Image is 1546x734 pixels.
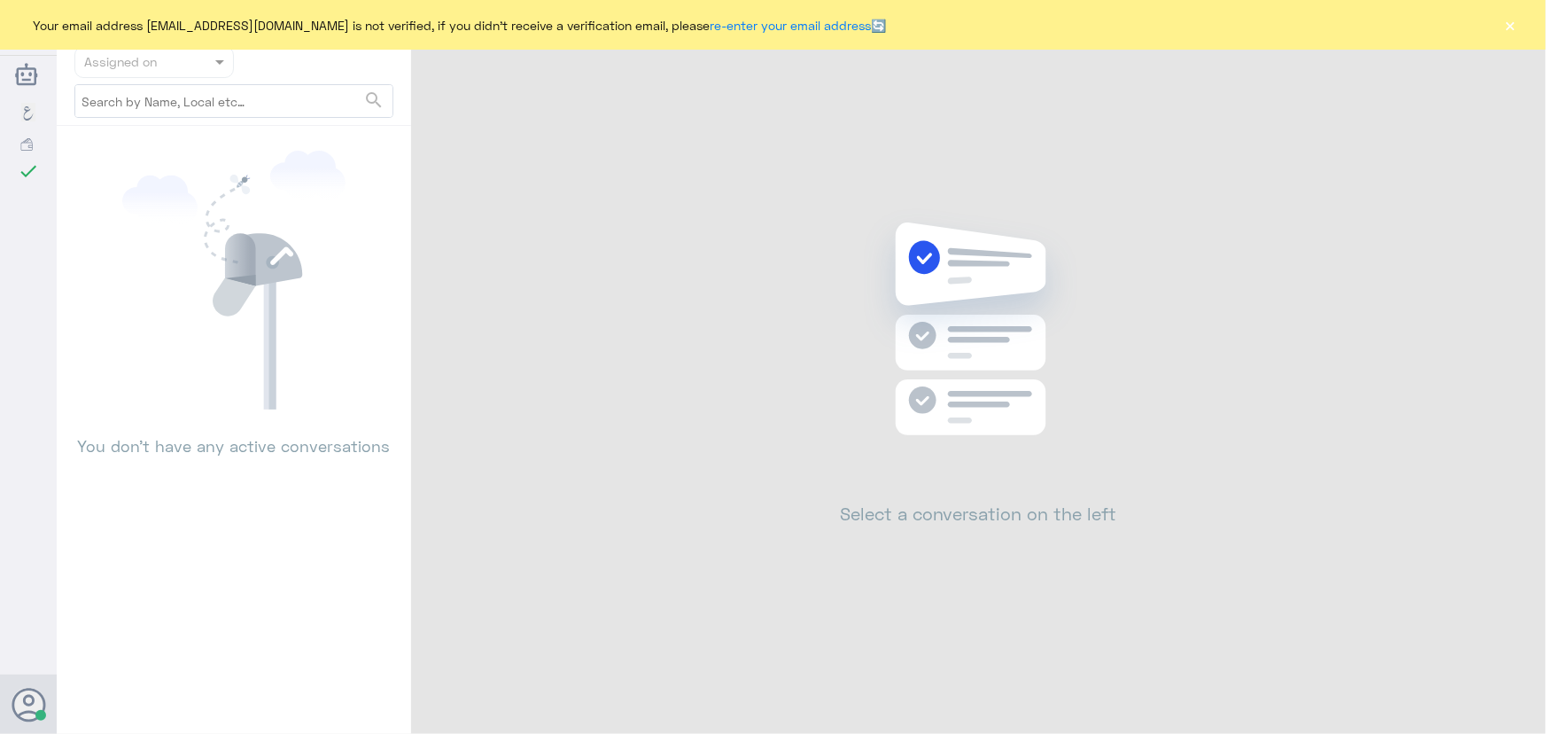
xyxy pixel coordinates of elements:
[75,85,392,117] input: Search by Name, Local etc…
[841,503,1117,524] h2: Select a conversation on the left
[711,18,872,33] a: re-enter your email address
[363,90,385,111] span: search
[1502,16,1519,34] button: ×
[12,688,45,722] button: Avatar
[74,410,393,458] p: You don’t have any active conversations
[34,16,887,35] span: Your email address [EMAIL_ADDRESS][DOMAIN_NAME] is not verified, if you didn't receive a verifica...
[363,86,385,115] button: search
[18,160,39,182] i: check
